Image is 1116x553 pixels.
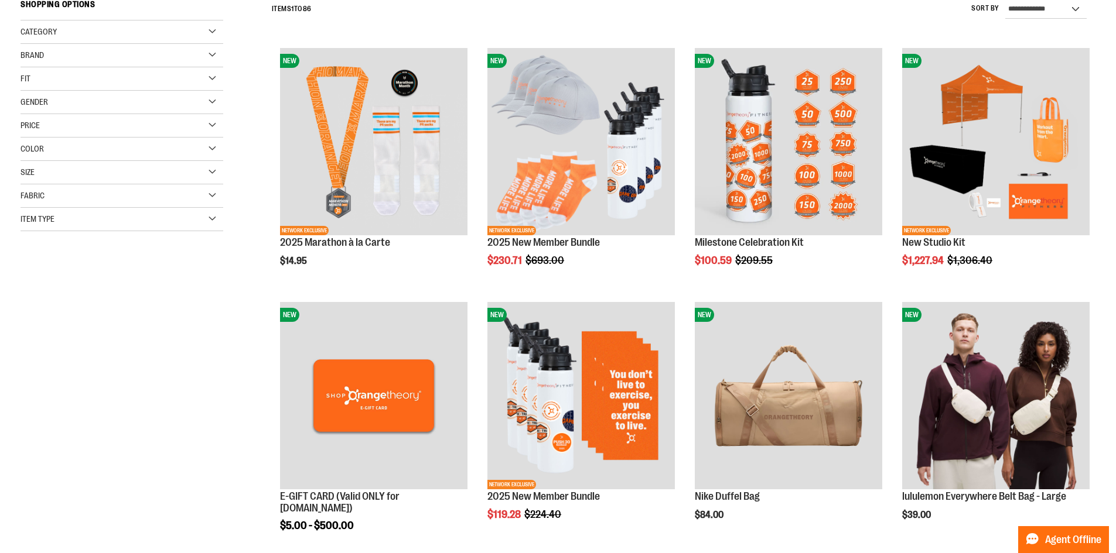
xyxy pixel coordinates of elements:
span: Gender [21,97,48,107]
span: $100.59 [695,255,733,266]
span: Item Type [21,214,54,224]
div: product [482,296,681,550]
a: 2025 New Member BundleNEWNETWORK EXCLUSIVE [487,48,675,237]
span: Price [21,121,40,130]
a: 2025 New Member Bundle [487,236,600,248]
span: $39.00 [902,510,933,520]
button: Agent Offline [1018,526,1109,553]
div: product [274,42,473,296]
span: NEW [280,308,299,322]
span: $1,306.40 [947,255,994,266]
a: 2025 New Member BundleNEWNETWORK EXCLUSIVE [487,302,675,491]
span: $230.71 [487,255,524,266]
span: 1 [291,5,294,13]
a: 2025 Marathon à la Carte [280,236,390,248]
span: Fabric [21,191,45,200]
span: NEW [902,308,922,322]
img: New Studio Kit [902,48,1090,235]
a: 2025 New Member Bundle [487,490,600,502]
span: NEW [487,54,507,68]
label: Sort By [971,4,999,13]
div: product [689,42,888,296]
span: $224.40 [524,509,563,520]
div: product [896,296,1095,550]
span: NETWORK EXCLUSIVE [280,226,329,235]
span: Category [21,27,57,36]
span: NEW [487,308,507,322]
span: NETWORK EXCLUSIVE [487,226,536,235]
img: 2025 New Member Bundle [487,302,675,489]
span: NEW [695,308,714,322]
span: NEW [695,54,714,68]
img: 2025 New Member Bundle [487,48,675,235]
a: lululemon Everywhere Belt Bag - LargeNEW [902,302,1090,491]
a: New Studio Kit [902,236,965,248]
a: Nike Duffel BagNEW [695,302,882,491]
span: $209.55 [735,255,774,266]
a: 2025 Marathon à la CarteNEWNETWORK EXCLUSIVE [280,48,467,237]
div: product [482,42,681,296]
a: E-GIFT CARD (Valid ONLY for ShopOrangetheory.com)NEW [280,302,467,491]
a: Nike Duffel Bag [695,490,760,502]
img: lululemon Everywhere Belt Bag - Large [902,302,1090,489]
a: lululemon Everywhere Belt Bag - Large [902,490,1066,502]
span: NEW [280,54,299,68]
img: Milestone Celebration Kit [695,48,882,235]
a: E-GIFT CARD (Valid ONLY for [DOMAIN_NAME]) [280,490,400,514]
span: $693.00 [525,255,566,266]
img: 2025 Marathon à la Carte [280,48,467,235]
span: Brand [21,50,44,60]
img: Nike Duffel Bag [695,302,882,489]
span: NETWORK EXCLUSIVE [902,226,951,235]
span: $84.00 [695,510,725,520]
span: NETWORK EXCLUSIVE [487,480,536,489]
a: Milestone Celebration KitNEW [695,48,882,237]
span: Size [21,167,35,177]
span: $1,227.94 [902,255,946,266]
span: $119.28 [487,509,523,520]
a: New Studio KitNEWNETWORK EXCLUSIVE [902,48,1090,237]
span: Color [21,144,44,153]
span: $14.95 [280,256,309,266]
img: E-GIFT CARD (Valid ONLY for ShopOrangetheory.com) [280,302,467,489]
span: $5.00 - $500.00 [280,520,354,531]
span: Agent Offline [1045,534,1101,545]
div: product [689,296,888,550]
span: 86 [303,5,312,13]
a: Milestone Celebration Kit [695,236,804,248]
span: Fit [21,74,30,83]
span: NEW [902,54,922,68]
div: product [896,42,1095,296]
